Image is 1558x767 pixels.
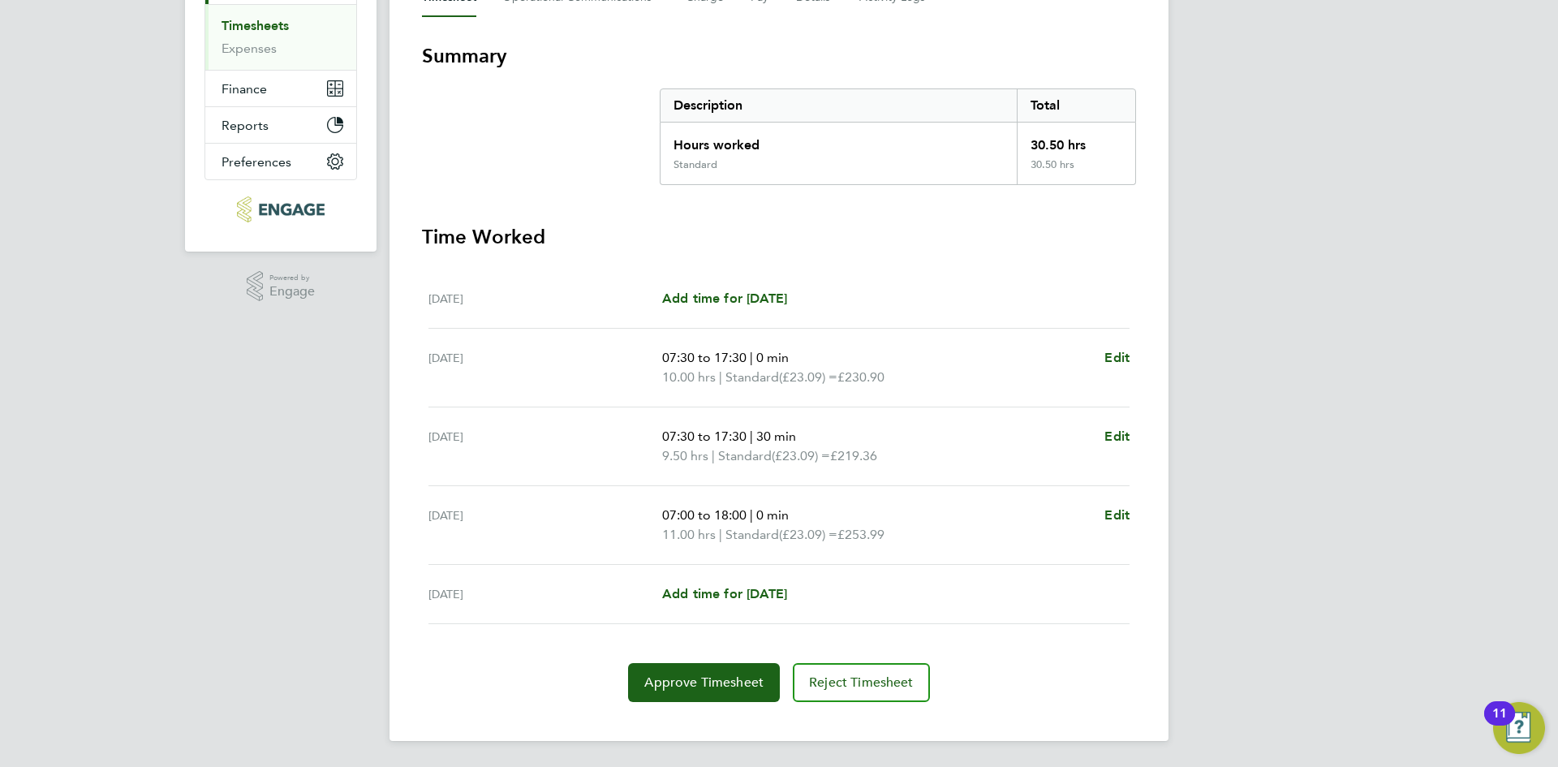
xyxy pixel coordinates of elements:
[1104,429,1130,444] span: Edit
[428,289,662,308] div: [DATE]
[725,525,779,545] span: Standard
[830,448,877,463] span: £219.36
[662,369,716,385] span: 10.00 hrs
[205,4,356,70] div: Timesheets
[662,586,787,601] span: Add time for [DATE]
[662,291,787,306] span: Add time for [DATE]
[269,271,315,285] span: Powered by
[1104,507,1130,523] span: Edit
[662,584,787,604] a: Add time for [DATE]
[662,527,716,542] span: 11.00 hrs
[772,448,830,463] span: (£23.09) =
[662,429,747,444] span: 07:30 to 17:30
[793,663,930,702] button: Reject Timesheet
[1104,506,1130,525] a: Edit
[1017,123,1135,158] div: 30.50 hrs
[725,368,779,387] span: Standard
[428,348,662,387] div: [DATE]
[712,448,715,463] span: |
[628,663,780,702] button: Approve Timesheet
[661,123,1017,158] div: Hours worked
[719,369,722,385] span: |
[205,71,356,106] button: Finance
[662,350,747,365] span: 07:30 to 17:30
[247,271,316,302] a: Powered byEngage
[750,429,753,444] span: |
[222,118,269,133] span: Reports
[1017,158,1135,184] div: 30.50 hrs
[205,144,356,179] button: Preferences
[756,429,796,444] span: 30 min
[662,289,787,308] a: Add time for [DATE]
[237,196,324,222] img: protechltd-logo-retina.png
[809,674,914,691] span: Reject Timesheet
[719,527,722,542] span: |
[222,154,291,170] span: Preferences
[204,196,357,222] a: Go to home page
[750,507,753,523] span: |
[422,43,1136,702] section: Timesheet
[222,41,277,56] a: Expenses
[222,18,289,33] a: Timesheets
[428,427,662,466] div: [DATE]
[756,507,789,523] span: 0 min
[756,350,789,365] span: 0 min
[750,350,753,365] span: |
[662,507,747,523] span: 07:00 to 18:00
[1017,89,1135,122] div: Total
[422,224,1136,250] h3: Time Worked
[1104,348,1130,368] a: Edit
[779,527,837,542] span: (£23.09) =
[1493,702,1545,754] button: Open Resource Center, 11 new notifications
[660,88,1136,185] div: Summary
[1104,427,1130,446] a: Edit
[1104,350,1130,365] span: Edit
[1492,713,1507,735] div: 11
[222,81,267,97] span: Finance
[718,446,772,466] span: Standard
[661,89,1017,122] div: Description
[644,674,764,691] span: Approve Timesheet
[674,158,717,171] div: Standard
[428,506,662,545] div: [DATE]
[662,448,708,463] span: 9.50 hrs
[269,285,315,299] span: Engage
[779,369,837,385] span: (£23.09) =
[205,107,356,143] button: Reports
[422,43,1136,69] h3: Summary
[837,369,884,385] span: £230.90
[837,527,884,542] span: £253.99
[428,584,662,604] div: [DATE]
